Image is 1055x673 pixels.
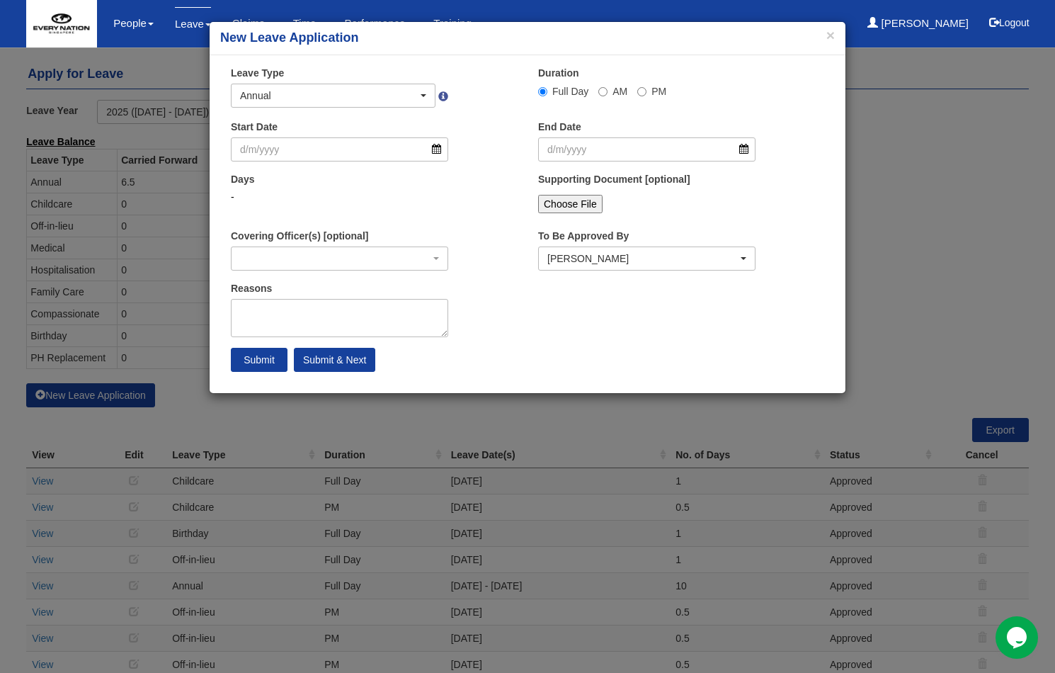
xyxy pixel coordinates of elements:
label: Reasons [231,281,272,295]
div: [PERSON_NAME] [547,251,738,266]
input: d/m/yyyy [231,137,448,162]
label: Supporting Document [optional] [538,172,690,186]
label: Start Date [231,120,278,134]
input: Submit & Next [294,348,375,372]
div: Annual [240,89,418,103]
div: - [231,190,448,204]
label: Duration [538,66,579,80]
button: Joshua Harris [538,247,755,271]
iframe: chat widget [996,616,1041,659]
input: Choose File [538,195,603,213]
span: AM [612,86,627,97]
button: Annual [231,84,435,108]
span: PM [651,86,666,97]
label: To Be Approved By [538,229,629,243]
label: Covering Officer(s) [optional] [231,229,368,243]
label: End Date [538,120,581,134]
input: d/m/yyyy [538,137,755,162]
label: Leave Type [231,66,284,80]
span: Full Day [552,86,588,97]
b: New Leave Application [220,30,358,45]
input: Submit [231,348,287,372]
button: × [826,28,835,43]
label: Days [231,172,254,186]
